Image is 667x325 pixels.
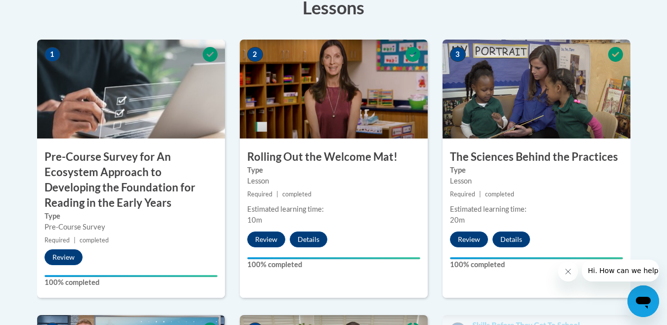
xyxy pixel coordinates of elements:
iframe: Close message [558,262,578,281]
div: Estimated learning time: [247,204,420,215]
img: Course Image [37,40,225,139]
label: 100% completed [450,259,623,270]
span: 10m [247,216,262,224]
label: Type [450,165,623,176]
span: | [276,190,278,198]
button: Details [290,232,327,247]
button: Review [450,232,488,247]
h3: Rolling Out the Welcome Mat! [240,149,428,165]
label: Type [44,211,218,222]
h3: The Sciences Behind the Practices [443,149,630,165]
span: Hi. How can we help? [6,7,80,15]
span: completed [485,190,514,198]
div: Lesson [247,176,420,186]
div: Pre-Course Survey [44,222,218,232]
iframe: Message from company [582,260,659,281]
img: Course Image [443,40,630,139]
div: Estimated learning time: [450,204,623,215]
div: Your progress [247,257,420,259]
span: | [479,190,481,198]
span: 20m [450,216,465,224]
button: Details [492,232,530,247]
button: Review [247,232,285,247]
span: 3 [450,47,466,62]
span: 1 [44,47,60,62]
span: | [74,236,76,244]
span: Required [247,190,272,198]
img: Course Image [240,40,428,139]
span: completed [80,236,109,244]
div: Lesson [450,176,623,186]
div: Your progress [450,257,623,259]
span: Required [450,190,475,198]
label: 100% completed [247,259,420,270]
button: Review [44,249,83,265]
h3: Pre-Course Survey for An Ecosystem Approach to Developing the Foundation for Reading in the Early... [37,149,225,210]
span: Required [44,236,70,244]
label: 100% completed [44,277,218,288]
div: Your progress [44,275,218,277]
span: 2 [247,47,263,62]
label: Type [247,165,420,176]
span: completed [282,190,311,198]
iframe: Button to launch messaging window [627,285,659,317]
